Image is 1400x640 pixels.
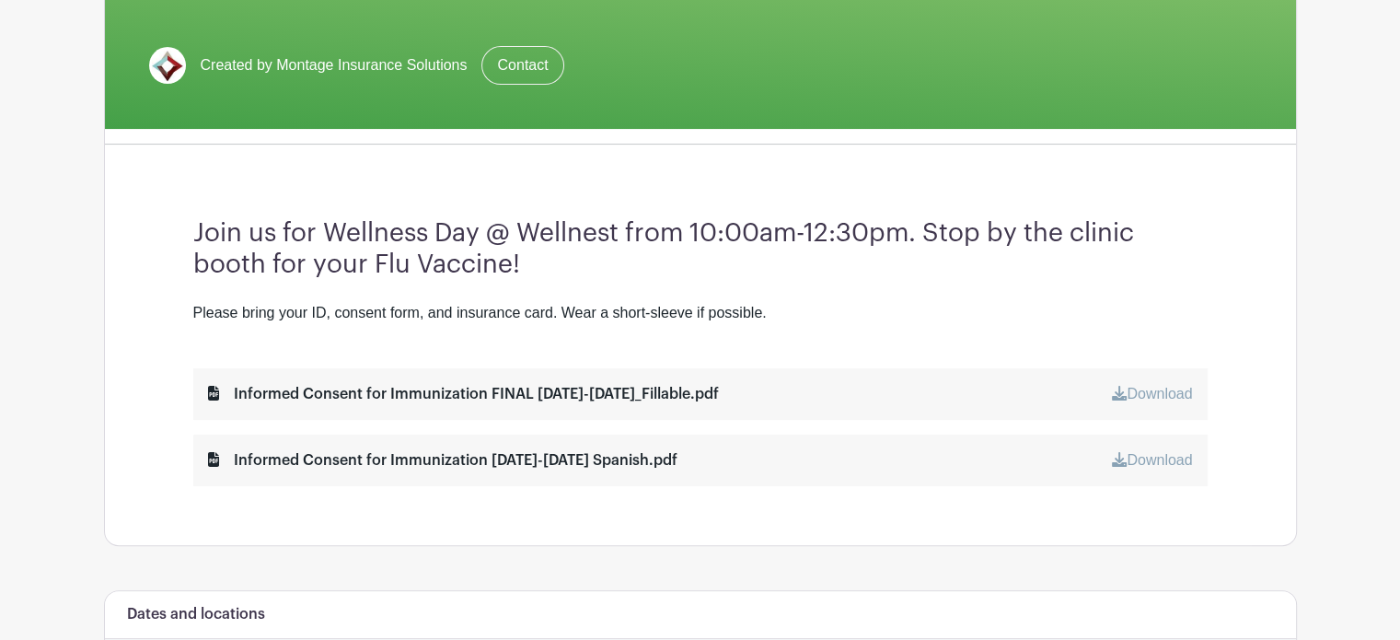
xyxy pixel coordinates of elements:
div: Informed Consent for Immunization FINAL [DATE]-[DATE]_Fillable.pdf [208,383,719,405]
div: Please bring your ID, consent form, and insurance card. Wear a short-sleeve if possible. [193,302,1208,324]
h3: Join us for Wellness Day @ Wellnest from 10:00am-12:30pm. Stop by the clinic booth for your Flu V... [193,218,1208,280]
a: Download [1112,386,1192,401]
h6: Dates and locations [127,606,265,623]
a: Download [1112,452,1192,468]
img: Montage%20Star%20logo.png [149,47,186,84]
span: Created by Montage Insurance Solutions [201,54,468,76]
div: Informed Consent for Immunization [DATE]-[DATE] Spanish.pdf [208,449,677,471]
a: Contact [481,46,563,85]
